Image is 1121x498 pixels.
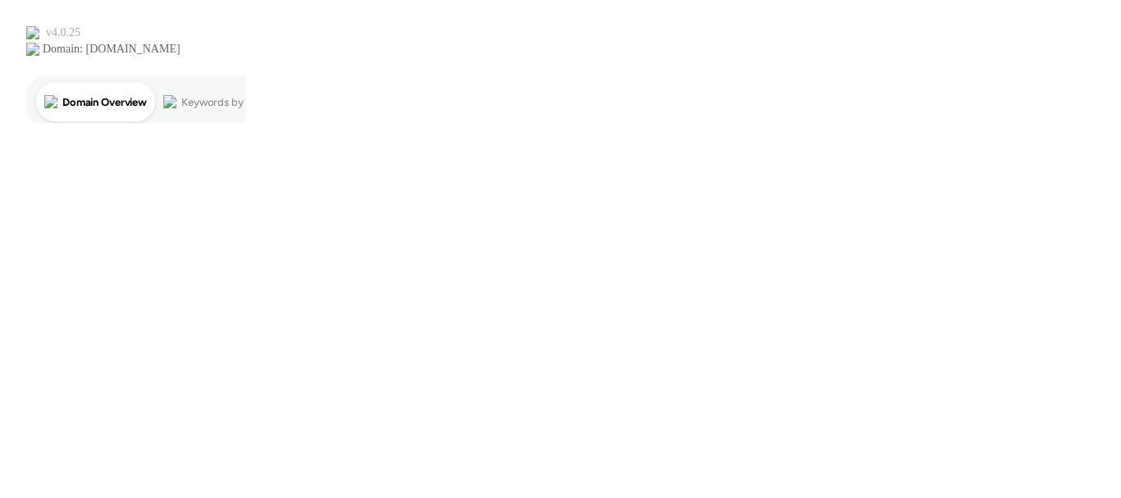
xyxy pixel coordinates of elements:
[26,43,39,56] img: website_grey.svg
[44,95,57,108] img: tab_domain_overview_orange.svg
[62,97,147,107] div: Domain Overview
[43,43,181,56] div: Domain: [DOMAIN_NAME]
[163,95,176,108] img: tab_keywords_by_traffic_grey.svg
[181,97,277,107] div: Keywords by Traffic
[46,26,80,39] div: v 4.0.25
[26,26,39,39] img: logo_orange.svg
